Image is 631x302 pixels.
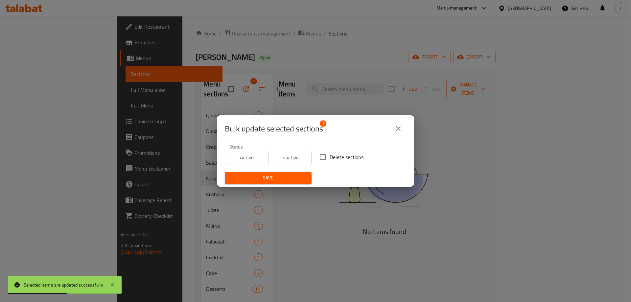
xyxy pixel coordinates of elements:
span: Delete sections [330,153,363,161]
button: close [390,121,406,136]
button: Save [225,172,312,184]
span: Selected section count [225,124,323,134]
span: Save [230,174,306,182]
span: Active [228,153,266,162]
button: Active [225,151,269,164]
button: Inactive [268,151,312,164]
span: Inactive [271,153,309,162]
span: 1 [320,120,326,127]
div: Selected items are updated successfully [24,281,103,289]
